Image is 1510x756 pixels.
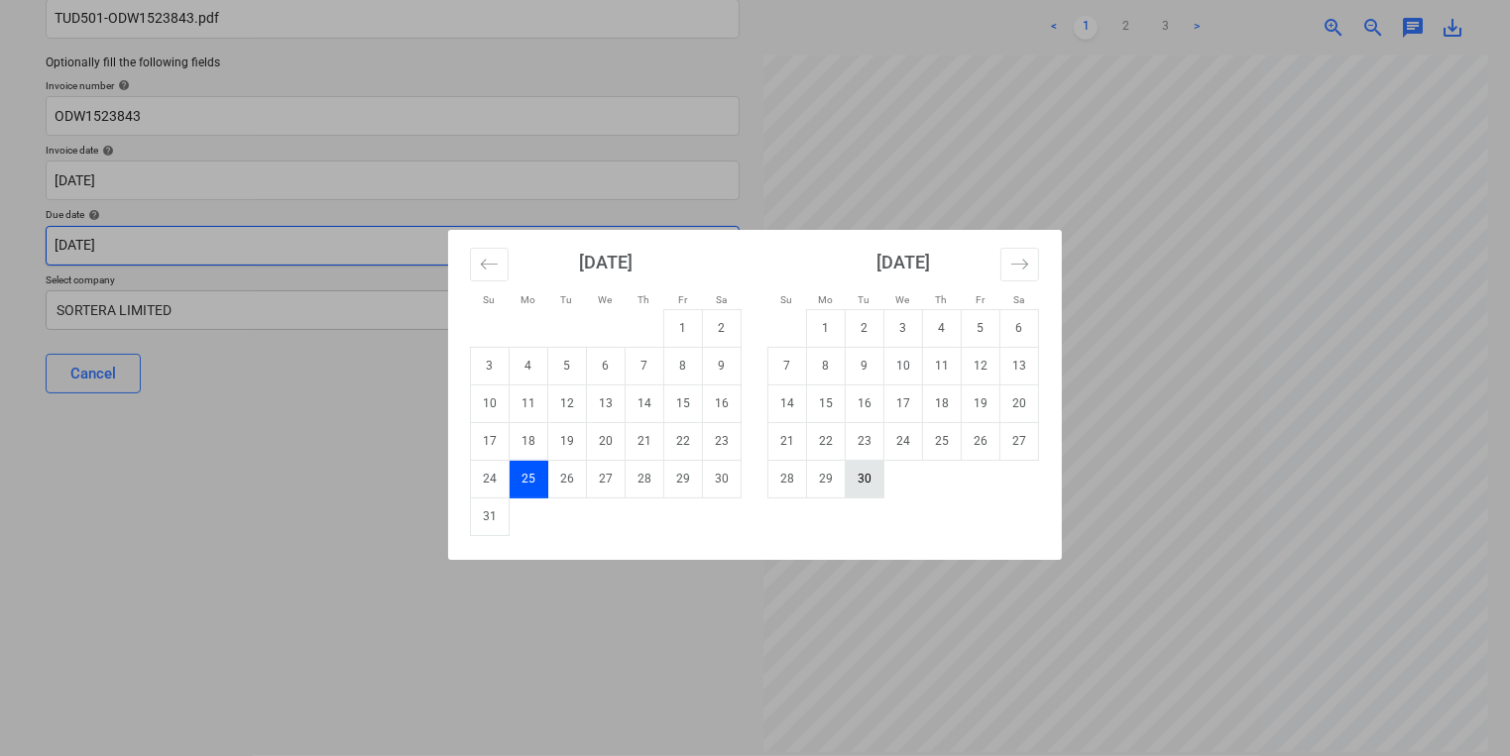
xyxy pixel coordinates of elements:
small: We [599,294,613,305]
td: Wednesday, August 20, 2025 [587,422,626,460]
small: Mo [818,294,833,305]
td: Sunday, August 10, 2025 [471,384,510,422]
td: Thursday, August 28, 2025 [626,460,664,497]
td: Sunday, September 21, 2025 [768,422,807,460]
td: Friday, September 26, 2025 [962,422,1000,460]
td: Sunday, August 17, 2025 [471,422,510,460]
td: Wednesday, September 10, 2025 [884,347,923,384]
td: Friday, August 15, 2025 [664,384,703,422]
td: Thursday, September 11, 2025 [923,347,962,384]
td: Monday, September 1, 2025 [807,309,846,347]
td: Friday, August 1, 2025 [664,309,703,347]
td: Wednesday, September 3, 2025 [884,309,923,347]
small: Sa [1013,294,1024,305]
td: Sunday, August 31, 2025 [471,497,510,535]
td: Tuesday, August 26, 2025 [548,460,587,497]
td: Saturday, August 30, 2025 [703,460,742,497]
td: Sunday, September 28, 2025 [768,460,807,497]
td: Friday, September 19, 2025 [962,384,1000,422]
small: Fr [976,294,985,305]
small: Sa [716,294,727,305]
small: Tu [561,294,573,305]
td: Tuesday, August 5, 2025 [548,347,587,384]
td: Selected. Monday, August 25, 2025 [510,460,548,497]
td: Sunday, August 3, 2025 [471,347,510,384]
td: Tuesday, September 30, 2025 [846,460,884,497]
td: Saturday, September 6, 2025 [1000,309,1039,347]
td: Friday, August 22, 2025 [664,422,703,460]
strong: [DATE] [876,252,930,272]
iframe: Chat Widget [1411,661,1510,756]
td: Sunday, September 14, 2025 [768,384,807,422]
td: Monday, September 8, 2025 [807,347,846,384]
td: Monday, September 22, 2025 [807,422,846,460]
td: Sunday, August 24, 2025 [471,460,510,497]
td: Saturday, September 20, 2025 [1000,384,1039,422]
small: Th [639,294,650,305]
td: Tuesday, September 23, 2025 [846,422,884,460]
small: Su [781,294,793,305]
strong: [DATE] [579,252,633,272]
td: Thursday, September 25, 2025 [923,422,962,460]
td: Thursday, September 4, 2025 [923,309,962,347]
small: We [896,294,910,305]
td: Wednesday, September 17, 2025 [884,384,923,422]
td: Saturday, September 13, 2025 [1000,347,1039,384]
td: Saturday, September 27, 2025 [1000,422,1039,460]
small: Th [936,294,948,305]
td: Tuesday, September 2, 2025 [846,309,884,347]
td: Saturday, August 9, 2025 [703,347,742,384]
td: Wednesday, August 27, 2025 [587,460,626,497]
td: Thursday, August 21, 2025 [626,422,664,460]
td: Monday, August 18, 2025 [510,422,548,460]
td: Friday, August 8, 2025 [664,347,703,384]
td: Tuesday, September 9, 2025 [846,347,884,384]
td: Monday, September 15, 2025 [807,384,846,422]
div: Calendar [448,230,1062,560]
td: Monday, August 4, 2025 [510,347,548,384]
td: Tuesday, August 19, 2025 [548,422,587,460]
td: Friday, September 5, 2025 [962,309,1000,347]
td: Wednesday, August 6, 2025 [587,347,626,384]
small: Fr [678,294,687,305]
td: Tuesday, September 16, 2025 [846,384,884,422]
td: Saturday, August 16, 2025 [703,384,742,422]
small: Mo [521,294,535,305]
td: Saturday, August 2, 2025 [703,309,742,347]
button: Move forward to switch to the next month. [1000,248,1039,281]
small: Tu [859,294,871,305]
td: Friday, August 29, 2025 [664,460,703,497]
td: Thursday, September 18, 2025 [923,384,962,422]
td: Monday, September 29, 2025 [807,460,846,497]
td: Wednesday, September 24, 2025 [884,422,923,460]
button: Move backward to switch to the previous month. [470,248,509,281]
td: Tuesday, August 12, 2025 [548,384,587,422]
td: Monday, August 11, 2025 [510,384,548,422]
td: Saturday, August 23, 2025 [703,422,742,460]
small: Su [484,294,496,305]
td: Thursday, August 14, 2025 [626,384,664,422]
td: Thursday, August 7, 2025 [626,347,664,384]
td: Wednesday, August 13, 2025 [587,384,626,422]
td: Sunday, September 7, 2025 [768,347,807,384]
td: Friday, September 12, 2025 [962,347,1000,384]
